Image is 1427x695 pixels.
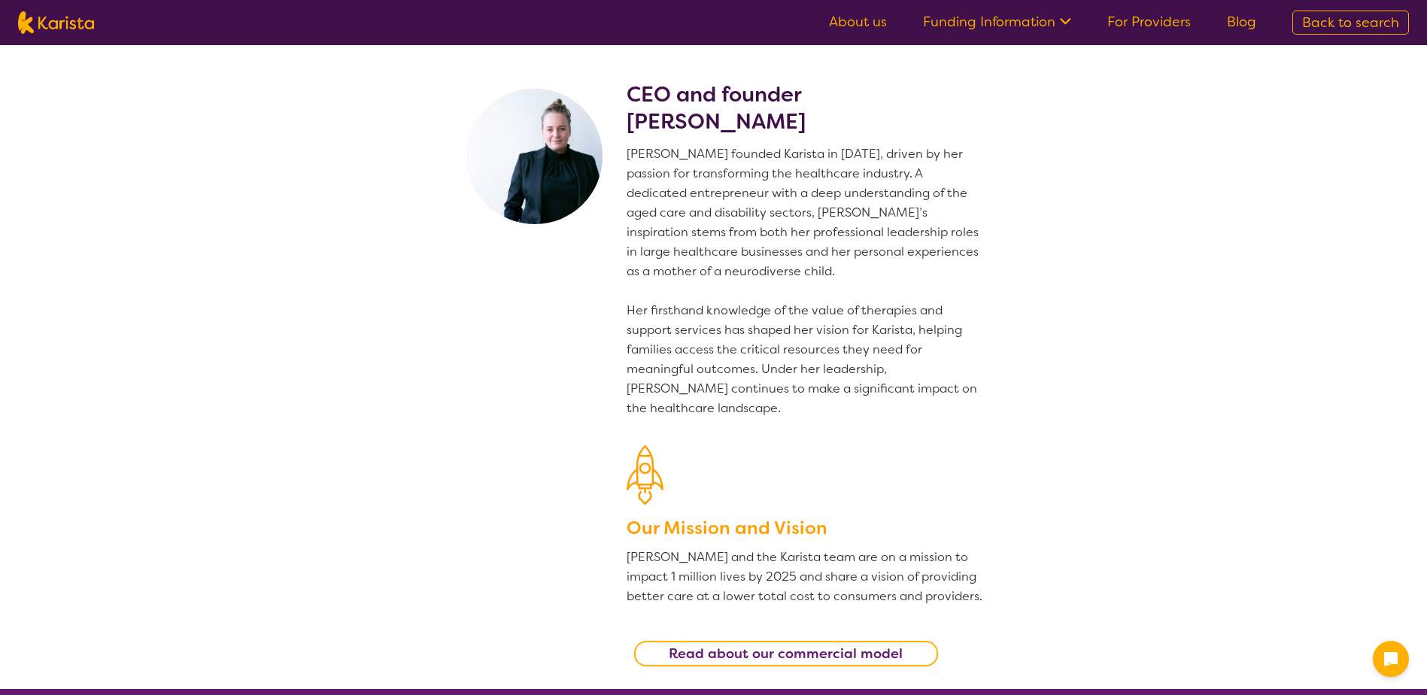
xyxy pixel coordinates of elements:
p: [PERSON_NAME] and the Karista team are on a mission to impact 1 million lives by 2025 and share a... [627,548,985,606]
p: [PERSON_NAME] founded Karista in [DATE], driven by her passion for transforming the healthcare in... [627,144,985,418]
b: Read about our commercial model [669,645,903,663]
a: Funding Information [923,13,1071,31]
a: Blog [1227,13,1256,31]
img: Our Mission [627,445,663,505]
img: Karista logo [18,11,94,34]
span: Back to search [1302,14,1399,32]
h3: Our Mission and Vision [627,514,985,542]
a: For Providers [1107,13,1191,31]
a: Back to search [1292,11,1409,35]
h2: CEO and founder [PERSON_NAME] [627,81,985,135]
a: About us [829,13,887,31]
